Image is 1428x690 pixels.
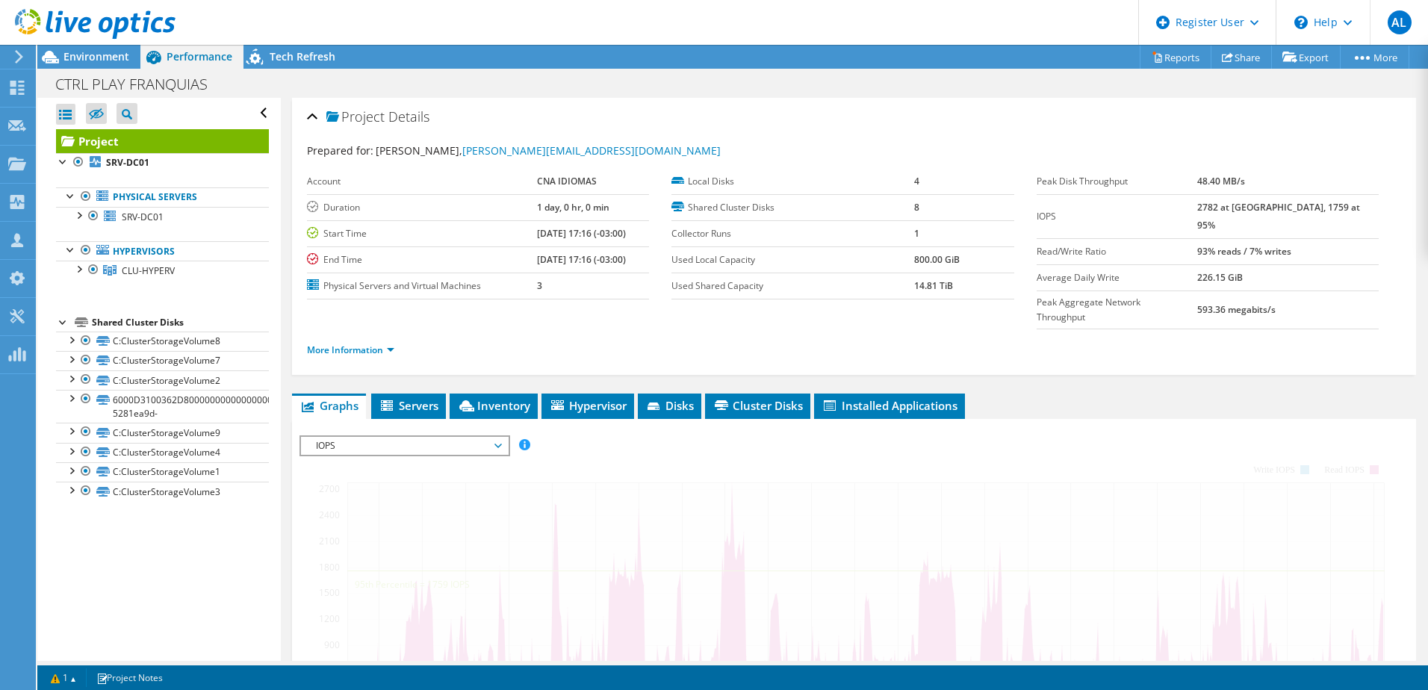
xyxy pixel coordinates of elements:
[1197,245,1291,258] b: 93% reads / 7% writes
[299,398,358,413] span: Graphs
[713,398,803,413] span: Cluster Disks
[40,668,87,687] a: 1
[537,175,597,187] b: CNA IDIOMAS
[307,279,537,293] label: Physical Servers and Virtual Machines
[1388,10,1412,34] span: AL
[326,110,385,125] span: Project
[645,398,694,413] span: Disks
[307,252,537,267] label: End Time
[914,201,919,214] b: 8
[1140,46,1211,69] a: Reports
[671,279,914,293] label: Used Shared Capacity
[1197,175,1245,187] b: 48.40 MB/s
[307,344,394,356] a: More Information
[167,49,232,63] span: Performance
[1197,271,1243,284] b: 226.15 GiB
[56,482,269,501] a: C:ClusterStorageVolume3
[92,314,269,332] div: Shared Cluster Disks
[308,437,500,455] span: IOPS
[1340,46,1409,69] a: More
[307,174,537,189] label: Account
[1037,244,1197,259] label: Read/Write Ratio
[914,175,919,187] b: 4
[457,398,530,413] span: Inventory
[914,279,953,292] b: 14.81 TiB
[1037,209,1197,224] label: IOPS
[56,462,269,482] a: C:ClusterStorageVolume1
[1294,16,1308,29] svg: \n
[63,49,129,63] span: Environment
[462,143,721,158] a: [PERSON_NAME][EMAIL_ADDRESS][DOMAIN_NAME]
[56,370,269,390] a: C:ClusterStorageVolume2
[56,443,269,462] a: C:ClusterStorageVolume4
[56,423,269,442] a: C:ClusterStorageVolume9
[914,227,919,240] b: 1
[307,200,537,215] label: Duration
[1197,201,1360,231] b: 2782 at [GEOGRAPHIC_DATA], 1759 at 95%
[537,201,609,214] b: 1 day, 0 hr, 0 min
[671,200,914,215] label: Shared Cluster Disks
[671,226,914,241] label: Collector Runs
[307,226,537,241] label: Start Time
[56,332,269,351] a: C:ClusterStorageVolume8
[379,398,438,413] span: Servers
[1037,174,1197,189] label: Peak Disk Throughput
[56,187,269,207] a: Physical Servers
[914,253,960,266] b: 800.00 GiB
[56,153,269,172] a: SRV-DC01
[1037,270,1197,285] label: Average Daily Write
[1197,303,1276,316] b: 593.36 megabits/s
[822,398,957,413] span: Installed Applications
[122,264,175,277] span: CLU-HYPERV
[537,253,626,266] b: [DATE] 17:16 (-03:00)
[1037,295,1197,325] label: Peak Aggregate Network Throughput
[106,156,149,169] b: SRV-DC01
[56,129,269,153] a: Project
[537,227,626,240] b: [DATE] 17:16 (-03:00)
[537,279,542,292] b: 3
[56,207,269,226] a: SRV-DC01
[376,143,721,158] span: [PERSON_NAME],
[671,252,914,267] label: Used Local Capacity
[1271,46,1341,69] a: Export
[270,49,335,63] span: Tech Refresh
[122,211,164,223] span: SRV-DC01
[549,398,627,413] span: Hypervisor
[49,76,231,93] h1: CTRL PLAY FRANQUIAS
[86,668,173,687] a: Project Notes
[56,390,269,423] a: 6000D3100362D8000000000000000003-5281ea9d-
[388,108,429,125] span: Details
[1211,46,1272,69] a: Share
[56,261,269,280] a: CLU-HYPERV
[56,241,269,261] a: Hypervisors
[671,174,914,189] label: Local Disks
[307,143,373,158] label: Prepared for:
[56,351,269,370] a: C:ClusterStorageVolume7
